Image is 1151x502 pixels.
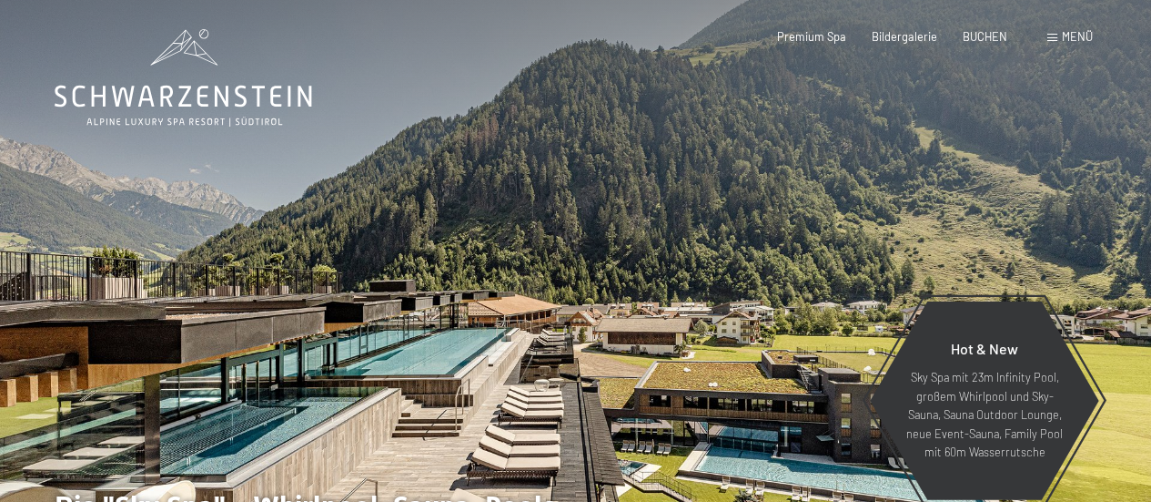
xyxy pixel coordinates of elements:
[905,368,1064,461] p: Sky Spa mit 23m Infinity Pool, großem Whirlpool und Sky-Sauna, Sauna Outdoor Lounge, neue Event-S...
[1062,29,1093,44] span: Menü
[777,29,846,44] a: Premium Spa
[872,29,937,44] a: Bildergalerie
[951,340,1018,357] span: Hot & New
[963,29,1007,44] a: BUCHEN
[869,301,1100,501] a: Hot & New Sky Spa mit 23m Infinity Pool, großem Whirlpool und Sky-Sauna, Sauna Outdoor Lounge, ne...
